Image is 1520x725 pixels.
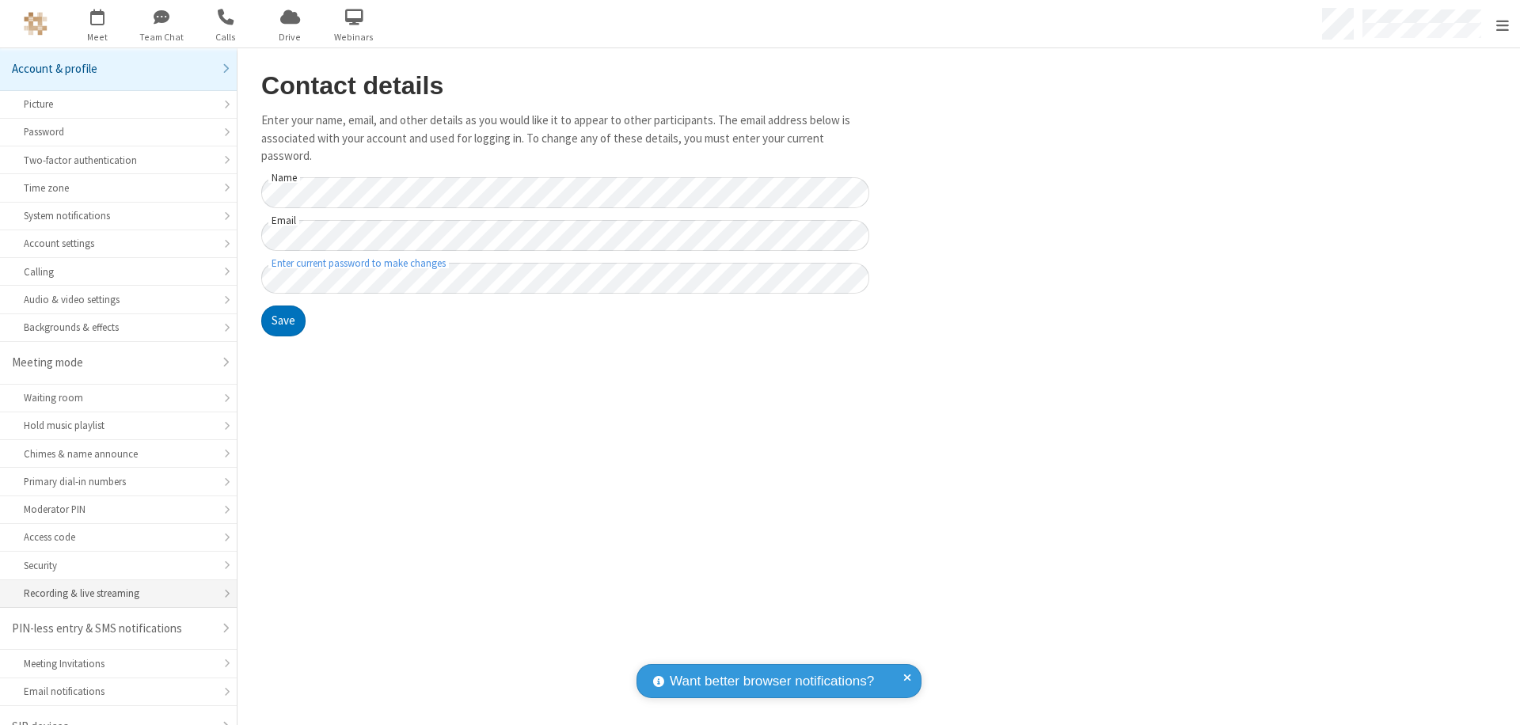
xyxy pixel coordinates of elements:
[12,60,213,78] div: Account & profile
[325,30,384,44] span: Webinars
[24,390,213,405] div: Waiting room
[261,306,306,337] button: Save
[68,30,127,44] span: Meet
[24,124,213,139] div: Password
[196,30,256,44] span: Calls
[24,97,213,112] div: Picture
[24,418,213,433] div: Hold music playlist
[24,153,213,168] div: Two-factor authentication
[261,263,869,294] input: Enter current password to make changes
[24,656,213,671] div: Meeting Invitations
[24,264,213,279] div: Calling
[261,177,869,208] input: Name
[24,530,213,545] div: Access code
[24,684,213,699] div: Email notifications
[12,354,213,372] div: Meeting mode
[261,112,869,165] p: Enter your name, email, and other details as you would like it to appear to other participants. T...
[24,446,213,461] div: Chimes & name announce
[261,72,869,100] h2: Contact details
[24,320,213,335] div: Backgrounds & effects
[24,292,213,307] div: Audio & video settings
[24,180,213,195] div: Time zone
[24,474,213,489] div: Primary dial-in numbers
[24,502,213,517] div: Moderator PIN
[261,220,869,251] input: Email
[24,208,213,223] div: System notifications
[12,620,213,638] div: PIN-less entry & SMS notifications
[24,586,213,601] div: Recording & live streaming
[24,12,47,36] img: QA Selenium DO NOT DELETE OR CHANGE
[132,30,192,44] span: Team Chat
[24,236,213,251] div: Account settings
[24,558,213,573] div: Security
[670,671,874,692] span: Want better browser notifications?
[260,30,320,44] span: Drive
